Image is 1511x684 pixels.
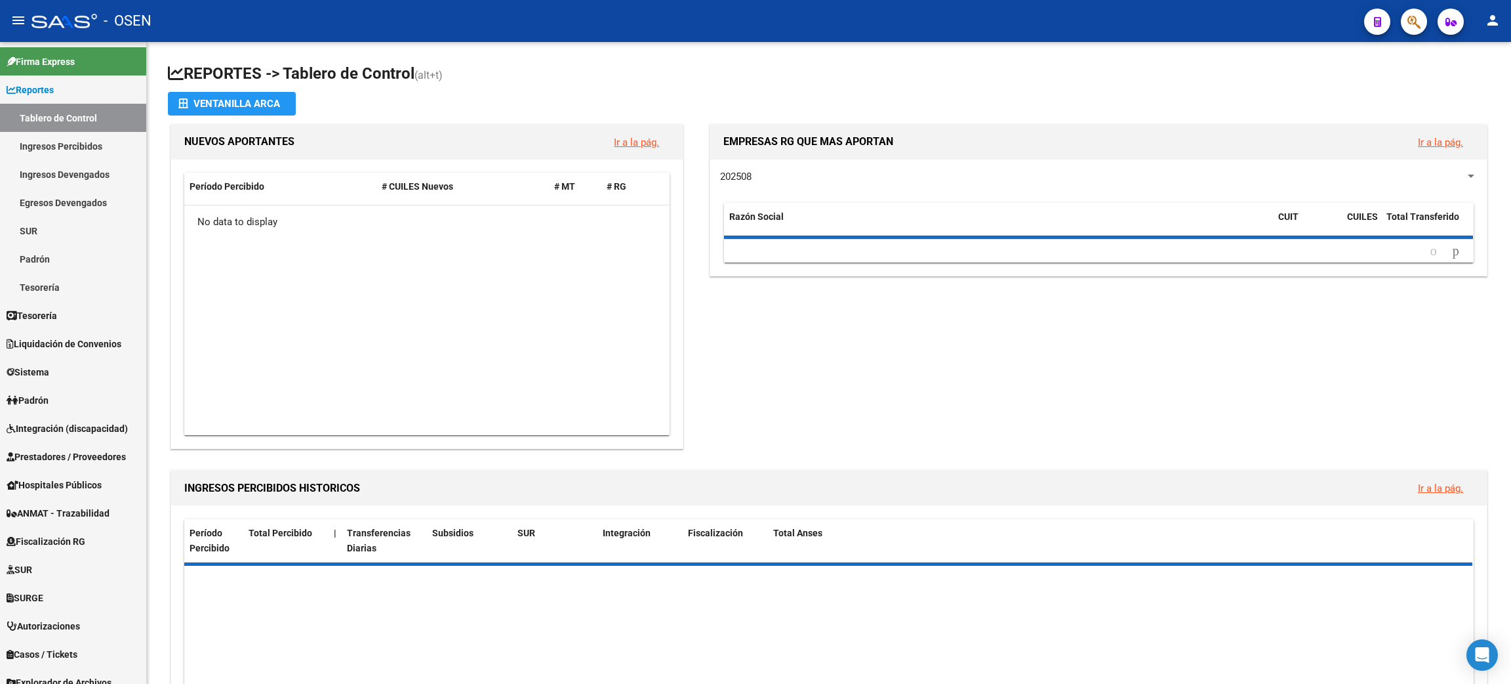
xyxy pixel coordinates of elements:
span: Liquidación de Convenios [7,337,121,351]
datatable-header-cell: Integración [597,519,683,563]
span: # MT [554,181,575,192]
datatable-header-cell: Total Percibido [243,519,329,563]
datatable-header-cell: CUIT [1273,203,1342,246]
span: Período Percibido [190,181,264,192]
span: INGRESOS PERCIBIDOS HISTORICOS [184,482,360,494]
span: 202508 [720,171,752,182]
span: Tesorería [7,309,57,323]
datatable-header-cell: # CUILES Nuevos [376,173,549,201]
datatable-header-cell: Total Anses [768,519,1457,563]
h1: REPORTES -> Tablero de Control [168,63,1490,86]
button: Ir a la pág. [603,130,670,154]
span: CUIT [1278,211,1299,222]
span: # RG [607,181,626,192]
span: Total Percibido [249,528,312,538]
div: No data to display [184,205,669,238]
span: SURGE [7,591,43,605]
a: go to next page [1447,244,1465,259]
a: Ir a la pág. [1418,482,1463,494]
span: Integración [603,528,651,538]
span: EMPRESAS RG QUE MAS APORTAN [723,135,893,148]
span: ANMAT - Trazabilidad [7,506,110,521]
span: Total Anses [773,528,822,538]
span: - OSEN [104,7,151,35]
span: Fiscalización RG [7,534,85,549]
span: # CUILES Nuevos [382,181,453,192]
datatable-header-cell: Período Percibido [184,519,243,563]
span: Fiscalización [688,528,743,538]
span: Total Transferido [1386,211,1459,222]
datatable-header-cell: # RG [601,173,654,201]
span: Transferencias Diarias [347,528,411,553]
datatable-header-cell: Período Percibido [184,173,376,201]
datatable-header-cell: Razón Social [724,203,1273,246]
span: SUR [7,563,32,577]
span: Reportes [7,83,54,97]
datatable-header-cell: SUR [512,519,597,563]
span: NUEVOS APORTANTES [184,135,294,148]
button: Ir a la pág. [1407,130,1474,154]
mat-icon: menu [10,12,26,28]
button: Ir a la pág. [1407,476,1474,500]
datatable-header-cell: # MT [549,173,601,201]
span: | [334,528,336,538]
span: Integración (discapacidad) [7,421,128,436]
mat-icon: person [1485,12,1501,28]
datatable-header-cell: | [329,519,342,563]
span: Subsidios [432,528,473,538]
a: go to previous page [1424,244,1443,259]
span: Período Percibido [190,528,230,553]
datatable-header-cell: Fiscalización [683,519,768,563]
span: Casos / Tickets [7,647,77,662]
span: (alt+t) [414,69,443,81]
datatable-header-cell: Total Transferido [1381,203,1473,246]
a: Ir a la pág. [614,137,659,148]
span: Firma Express [7,54,75,69]
datatable-header-cell: Subsidios [427,519,512,563]
datatable-header-cell: CUILES [1342,203,1381,246]
div: Open Intercom Messenger [1466,639,1498,671]
span: Hospitales Públicos [7,478,102,492]
div: Ventanilla ARCA [178,92,285,116]
span: Sistema [7,365,49,379]
a: Ir a la pág. [1418,137,1463,148]
span: SUR [517,528,535,538]
span: Padrón [7,393,49,408]
span: Autorizaciones [7,619,80,633]
span: Prestadores / Proveedores [7,450,126,464]
span: Razón Social [729,211,784,222]
button: Ventanilla ARCA [168,92,296,116]
datatable-header-cell: Transferencias Diarias [342,519,427,563]
span: CUILES [1347,211,1378,222]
